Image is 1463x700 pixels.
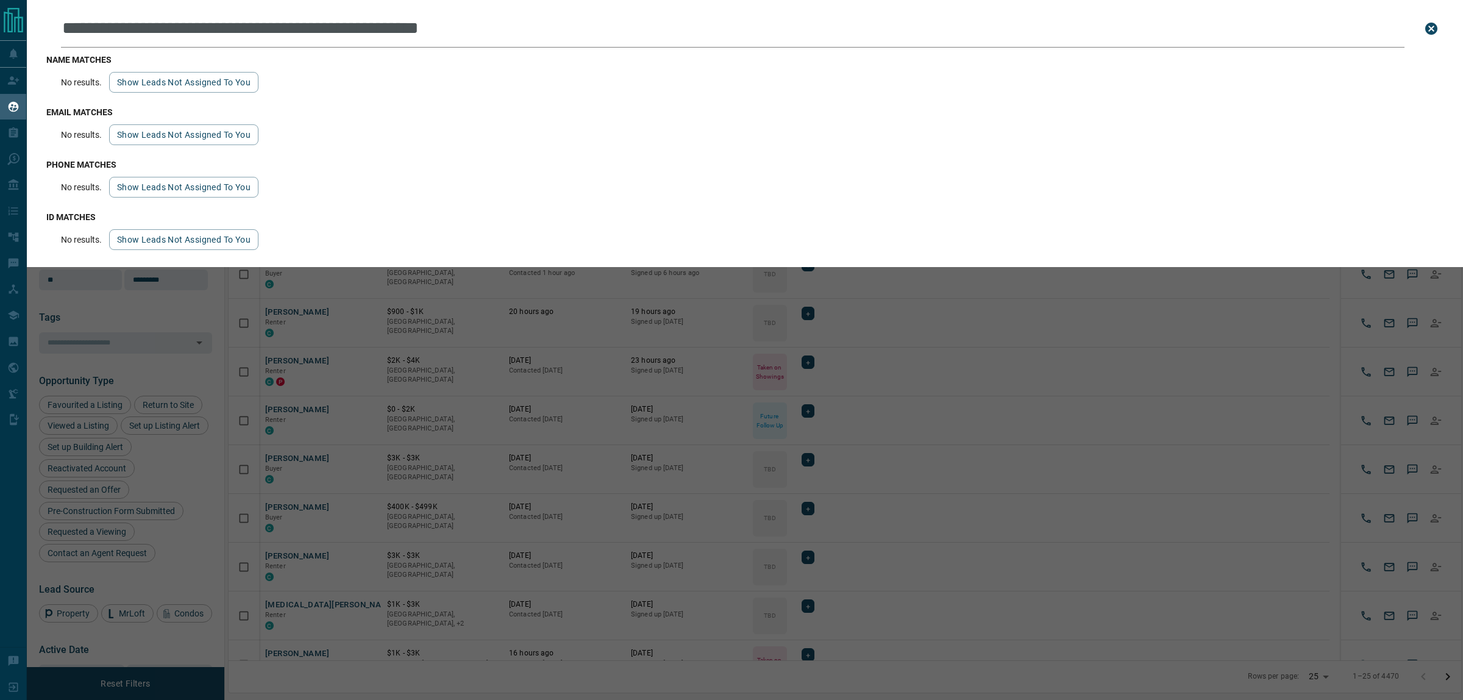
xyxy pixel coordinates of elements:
[61,130,102,140] p: No results.
[46,160,1443,170] h3: phone matches
[46,55,1443,65] h3: name matches
[46,212,1443,222] h3: id matches
[61,77,102,87] p: No results.
[1419,16,1443,41] button: close search bar
[61,182,102,192] p: No results.
[109,72,258,93] button: show leads not assigned to you
[109,177,258,198] button: show leads not assigned to you
[109,229,258,250] button: show leads not assigned to you
[109,124,258,145] button: show leads not assigned to you
[46,107,1443,117] h3: email matches
[61,235,102,245] p: No results.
